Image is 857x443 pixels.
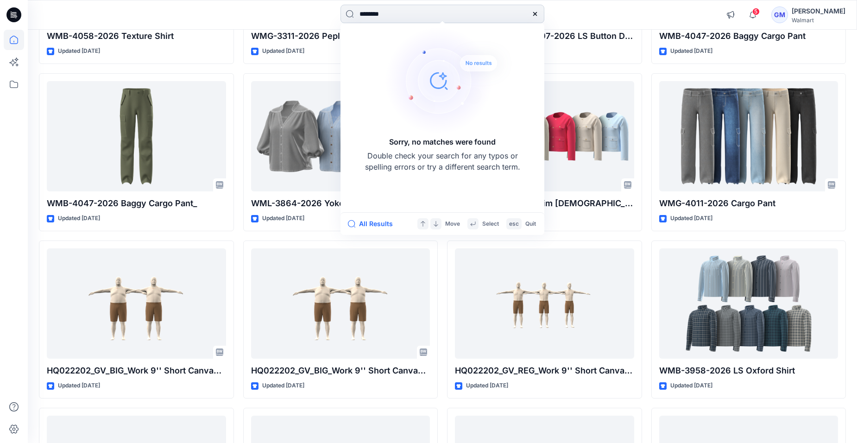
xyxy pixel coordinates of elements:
p: Updated [DATE] [262,46,304,56]
h5: Sorry, no matches were found [389,136,496,147]
div: [PERSON_NAME] [792,6,845,17]
p: HQ021174_WMTB-3507-2026 LS Button Down Denim Shirt [455,30,634,43]
p: HQ022202_GV_BIG_Work 9'' Short Canvas Hanging [47,364,226,377]
p: Select [482,219,499,229]
p: Updated [DATE] [58,46,100,56]
p: WMB-4047-2026 Baggy Cargo Pant [659,30,838,43]
p: WML-3729-2026 Denim [DEMOGRAPHIC_DATA]-Like Jacket [455,197,634,210]
a: WMB-3958-2026 LS Oxford Shirt [659,248,838,359]
a: WML-3729-2026 Denim Lady-Like Jacket [455,81,634,191]
p: Updated [DATE] [262,214,304,223]
p: HQ022202_GV_BIG_Work 9'' Short Canvas Hanging [251,364,430,377]
p: Quit [525,219,536,229]
a: HQ022202_GV_BIG_Work 9'' Short Canvas Hanging [47,248,226,359]
p: Double check your search for any typos or spelling errors or try a different search term. [364,150,521,172]
p: WMG-4011-2026 Cargo Pant [659,197,838,210]
p: Updated [DATE] [670,214,712,223]
p: WMB-4047-2026 Baggy Cargo Pant_ [47,197,226,210]
button: All Results [348,218,399,229]
span: 5 [752,8,760,15]
img: Sorry, no matches were found [385,25,515,136]
p: Updated [DATE] [670,381,712,391]
p: Updated [DATE] [58,214,100,223]
p: Updated [DATE] [262,381,304,391]
a: HQ022202_GV_BIG_Work 9'' Short Canvas Hanging [251,248,430,359]
p: WML-3864-2026 Yoked Denim Top [251,197,430,210]
p: Updated [DATE] [670,46,712,56]
p: Move [445,219,460,229]
p: Updated [DATE] [466,381,508,391]
p: WMB-3958-2026 LS Oxford Shirt [659,364,838,377]
a: WML-3864-2026 Yoked Denim Top [251,81,430,191]
p: WMB-4058-2026 Texture Shirt [47,30,226,43]
a: HQ022202_GV_REG_Work 9'' Short Canvas Hanging [455,248,634,359]
p: esc [509,219,519,229]
p: WMG-3311-2026 Peplum Flannel Shirt [251,30,430,43]
a: WMB-4047-2026 Baggy Cargo Pant_ [47,81,226,191]
a: WMG-4011-2026 Cargo Pant [659,81,838,191]
div: Walmart [792,17,845,24]
p: Updated [DATE] [58,381,100,391]
p: HQ022202_GV_REG_Work 9'' Short Canvas Hanging [455,364,634,377]
div: GM [771,6,788,23]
